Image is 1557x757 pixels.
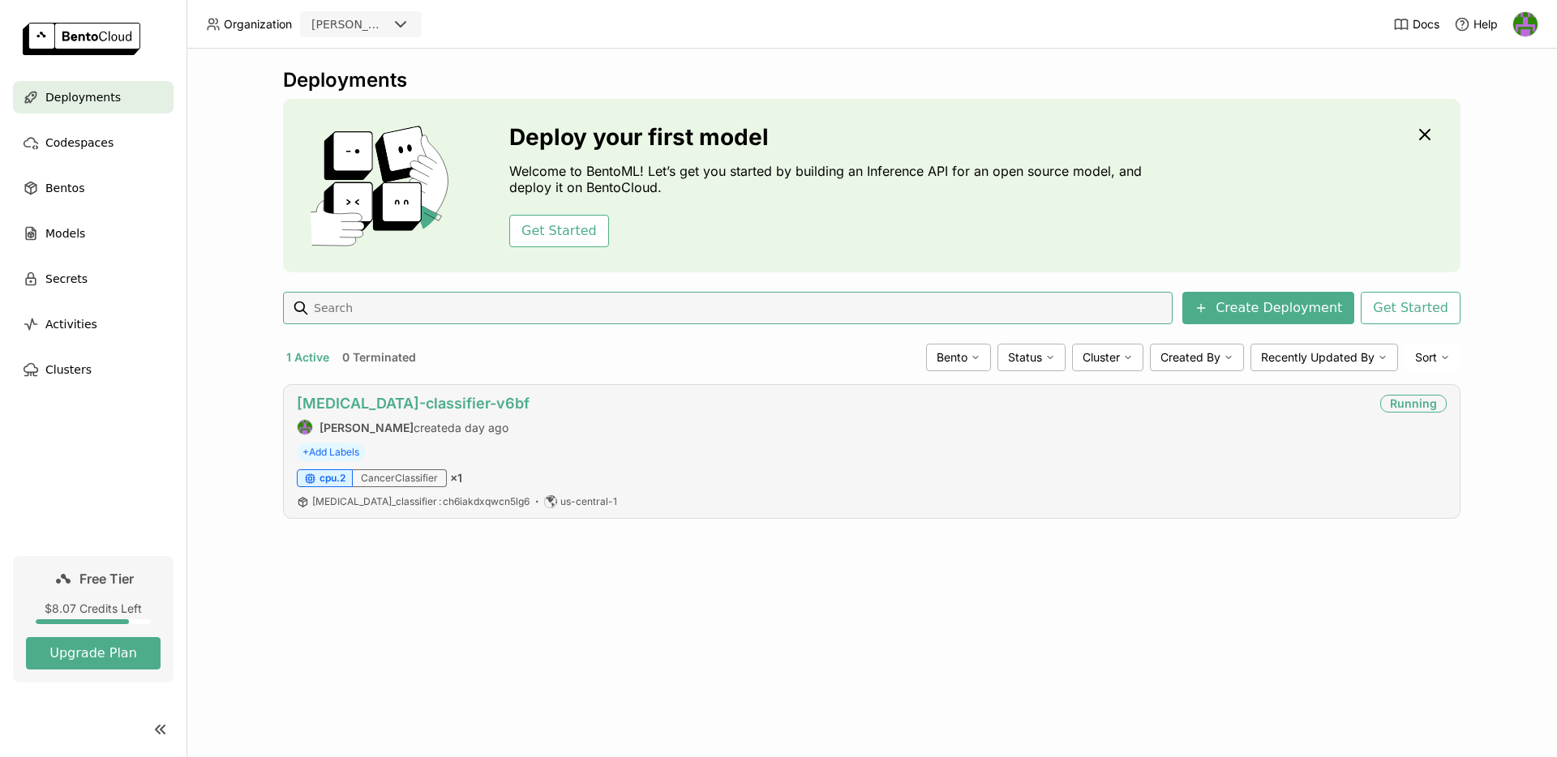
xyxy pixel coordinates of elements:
[45,88,121,107] span: Deployments
[1454,16,1498,32] div: Help
[298,420,312,434] img: Manuel Infante
[224,17,292,32] span: Organization
[509,163,1150,195] p: Welcome to BentoML! Let’s get you started by building an Inference API for an open source model, ...
[13,217,174,250] a: Models
[997,344,1066,371] div: Status
[23,23,140,55] img: logo
[937,350,967,365] span: Bento
[45,314,97,334] span: Activities
[1008,350,1042,365] span: Status
[1160,350,1220,365] span: Created By
[1380,395,1447,413] div: Running
[1072,344,1143,371] div: Cluster
[1393,16,1439,32] a: Docs
[311,16,388,32] div: [PERSON_NAME]
[439,495,441,507] span: :
[283,68,1460,92] div: Deployments
[13,263,174,295] a: Secrets
[79,571,134,587] span: Free Tier
[509,124,1150,150] h3: Deploy your first model
[312,495,530,508] a: [MEDICAL_DATA]_classifier:ch6iakdxqwcn5lg6
[13,556,174,682] a: Free Tier$8.07 Credits LeftUpgrade Plan
[1513,12,1538,36] img: Manuel Infante
[1261,350,1375,365] span: Recently Updated By
[560,495,617,508] span: us-central-1
[509,215,609,247] button: Get Started
[26,637,161,669] button: Upgrade Plan
[1415,350,1437,365] span: Sort
[297,419,530,435] div: created
[1182,292,1354,324] button: Create Deployment
[1361,292,1460,324] button: Get Started
[13,308,174,340] a: Activities
[45,178,84,198] span: Bentos
[353,469,447,487] div: CancerClassifier
[1250,344,1398,371] div: Recently Updated By
[926,344,991,371] div: Bento
[13,172,174,204] a: Bentos
[45,133,114,152] span: Codespaces
[320,472,345,485] span: cpu.2
[13,81,174,113] a: Deployments
[26,601,161,616] div: $8.07 Credits Left
[45,360,92,379] span: Clusters
[312,495,530,507] span: [MEDICAL_DATA]_classifier ch6iakdxqwcn5lg6
[389,17,391,33] input: Selected manu-infante.
[455,421,508,434] span: a day ago
[283,347,332,368] button: 1 Active
[297,443,365,461] span: +Add Labels
[1413,17,1439,32] span: Docs
[45,224,85,243] span: Models
[320,421,414,434] strong: [PERSON_NAME]
[296,125,470,246] img: cover onboarding
[13,353,174,386] a: Clusters
[13,126,174,159] a: Codespaces
[312,295,1166,321] input: Search
[339,347,419,368] button: 0 Terminated
[450,471,462,485] span: × 1
[1083,350,1120,365] span: Cluster
[1150,344,1244,371] div: Created By
[45,269,88,289] span: Secrets
[1405,344,1460,371] div: Sort
[297,395,530,412] a: [MEDICAL_DATA]-classifier-v6bf
[1473,17,1498,32] span: Help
